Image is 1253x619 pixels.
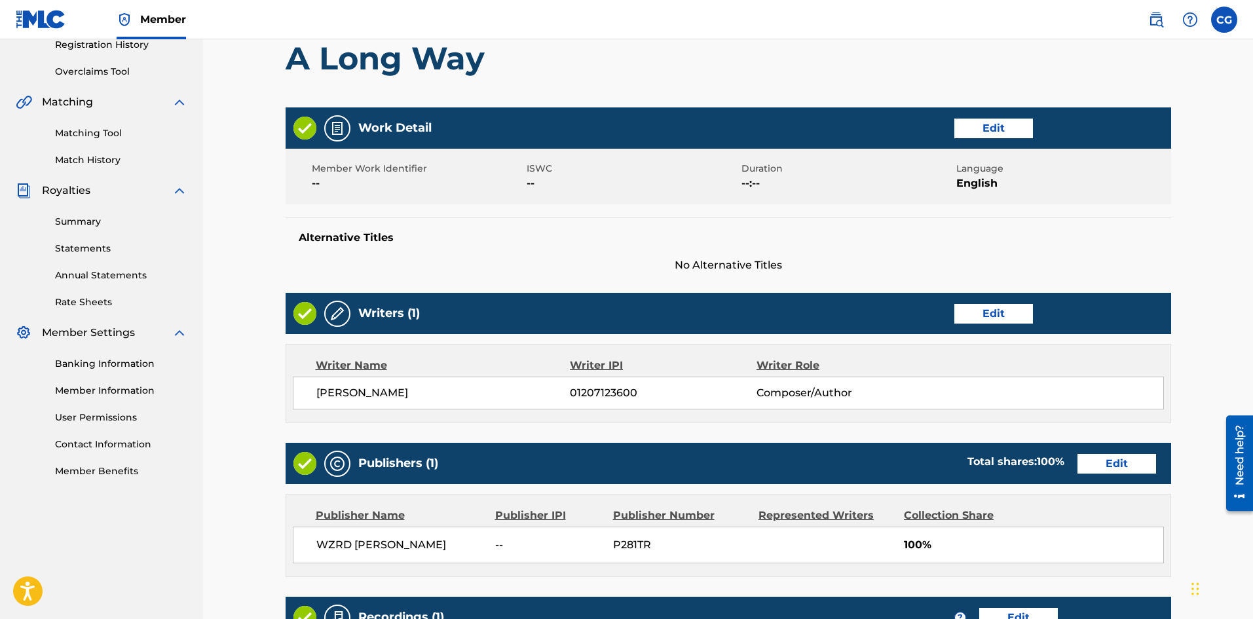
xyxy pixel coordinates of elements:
span: English [956,176,1168,191]
a: Matching Tool [55,126,187,140]
span: Member Settings [42,325,135,341]
img: expand [172,325,187,341]
img: Valid [293,117,316,140]
h1: A Long Way [286,39,1171,78]
img: expand [172,94,187,110]
img: search [1148,12,1164,28]
div: Help [1177,7,1203,33]
span: Member Work Identifier [312,162,523,176]
span: -- [312,176,523,191]
a: User Permissions [55,411,187,424]
img: Member Settings [16,325,31,341]
div: Writer IPI [570,358,757,373]
div: Writer Role [757,358,926,373]
h5: Alternative Titles [299,231,1158,244]
a: Contact Information [55,438,187,451]
span: Duration [741,162,953,176]
div: Publisher Number [613,508,749,523]
a: Member Information [55,384,187,398]
div: Represented Writers [758,508,894,523]
a: Registration History [55,38,187,52]
span: Matching [42,94,93,110]
button: Edit [1077,454,1156,474]
span: 100 % [1037,455,1064,468]
span: WZRD [PERSON_NAME] [316,537,486,553]
a: Rate Sheets [55,295,187,309]
span: ISWC [527,162,738,176]
img: Work Detail [329,121,345,136]
a: Member Benefits [55,464,187,478]
a: Summary [55,215,187,229]
span: -- [527,176,738,191]
span: 01207123600 [570,385,756,401]
div: Total shares: [967,454,1064,470]
div: Drag [1191,569,1199,609]
span: P281TR [613,537,749,553]
a: Annual Statements [55,269,187,282]
img: Publishers [329,456,345,472]
img: Matching [16,94,32,110]
a: Overclaims Tool [55,65,187,79]
div: Publisher Name [316,508,485,523]
a: Banking Information [55,357,187,371]
div: User Menu [1211,7,1237,33]
span: -- [495,537,603,553]
iframe: Chat Widget [1188,556,1253,619]
span: Language [956,162,1168,176]
a: Statements [55,242,187,255]
div: Writer Name [316,358,570,373]
img: expand [172,183,187,198]
img: Writers [329,306,345,322]
span: --:-- [741,176,953,191]
span: 100% [904,537,1163,553]
h5: Writers (1) [358,306,420,321]
iframe: Resource Center [1216,411,1253,516]
img: MLC Logo [16,10,66,29]
span: [PERSON_NAME] [316,385,570,401]
button: Edit [954,119,1033,138]
h5: Publishers (1) [358,456,438,471]
img: Royalties [16,183,31,198]
span: Royalties [42,183,90,198]
img: Valid [293,452,316,475]
a: Public Search [1143,7,1169,33]
div: Publisher IPI [495,508,603,523]
span: Composer/Author [757,385,926,401]
span: No Alternative Titles [286,257,1171,273]
span: Member [140,12,186,27]
div: Collection Share [904,508,1031,523]
img: help [1182,12,1198,28]
button: Edit [954,304,1033,324]
img: Valid [293,302,316,325]
img: Top Rightsholder [117,12,132,28]
a: Match History [55,153,187,167]
h5: Work Detail [358,121,432,136]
